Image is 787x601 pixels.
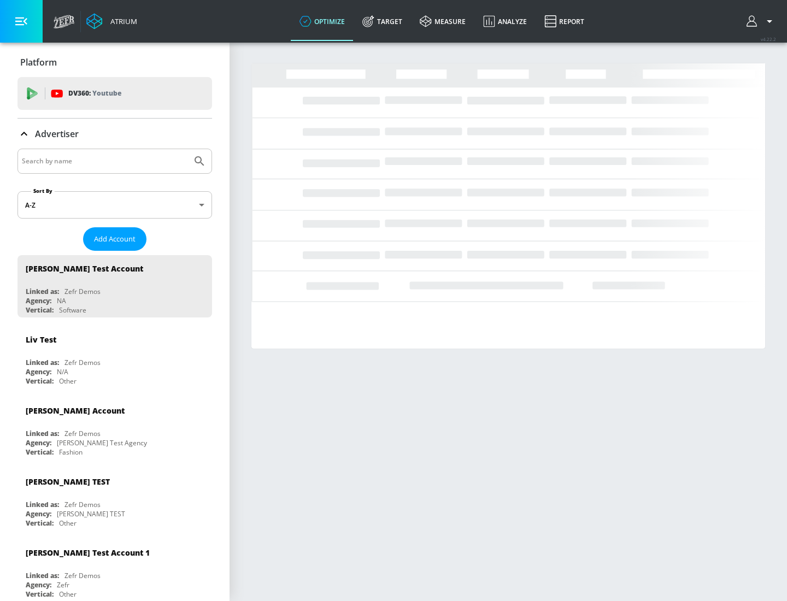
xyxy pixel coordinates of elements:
p: Youtube [92,87,121,99]
div: Linked as: [26,287,59,296]
div: [PERSON_NAME] TEST [26,476,110,487]
div: [PERSON_NAME] Test Account [26,263,143,274]
div: Advertiser [17,119,212,149]
a: measure [411,2,474,41]
div: Vertical: [26,447,54,457]
span: v 4.22.2 [761,36,776,42]
div: [PERSON_NAME] Test AccountLinked as:Zefr DemosAgency:NAVertical:Software [17,255,212,317]
button: Add Account [83,227,146,251]
p: DV360: [68,87,121,99]
div: [PERSON_NAME] Test Account 1 [26,547,150,558]
label: Sort By [31,187,55,195]
div: Liv TestLinked as:Zefr DemosAgency:N/AVertical:Other [17,326,212,388]
div: N/A [57,367,68,376]
div: Agency: [26,509,51,518]
a: Atrium [86,13,137,30]
div: Agency: [26,296,51,305]
div: Linked as: [26,429,59,438]
div: [PERSON_NAME] AccountLinked as:Zefr DemosAgency:[PERSON_NAME] Test AgencyVertical:Fashion [17,397,212,459]
div: Other [59,518,77,528]
div: Atrium [106,16,137,26]
div: Vertical: [26,376,54,386]
div: Vertical: [26,305,54,315]
div: Zefr Demos [64,287,101,296]
p: Advertiser [35,128,79,140]
a: Report [536,2,593,41]
div: [PERSON_NAME] TESTLinked as:Zefr DemosAgency:[PERSON_NAME] TESTVertical:Other [17,468,212,531]
div: Other [59,376,77,386]
input: Search by name [22,154,187,168]
div: Vertical: [26,590,54,599]
div: Zefr Demos [64,429,101,438]
div: Agency: [26,580,51,590]
div: Platform [17,47,212,78]
div: [PERSON_NAME] TEST [57,509,125,518]
div: Fashion [59,447,83,457]
div: NA [57,296,66,305]
a: optimize [291,2,354,41]
div: DV360: Youtube [17,77,212,110]
div: Vertical: [26,518,54,528]
div: Software [59,305,86,315]
div: Zefr [57,580,69,590]
div: Agency: [26,367,51,376]
div: Agency: [26,438,51,447]
a: Analyze [474,2,536,41]
div: Linked as: [26,358,59,367]
div: Zefr Demos [64,571,101,580]
div: [PERSON_NAME] Account [26,405,125,416]
div: Linked as: [26,571,59,580]
span: Add Account [94,233,136,245]
div: Liv Test [26,334,56,345]
div: Other [59,590,77,599]
p: Platform [20,56,57,68]
div: Linked as: [26,500,59,509]
div: Zefr Demos [64,358,101,367]
div: A-Z [17,191,212,219]
a: Target [354,2,411,41]
div: Zefr Demos [64,500,101,509]
div: [PERSON_NAME] Test Agency [57,438,147,447]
